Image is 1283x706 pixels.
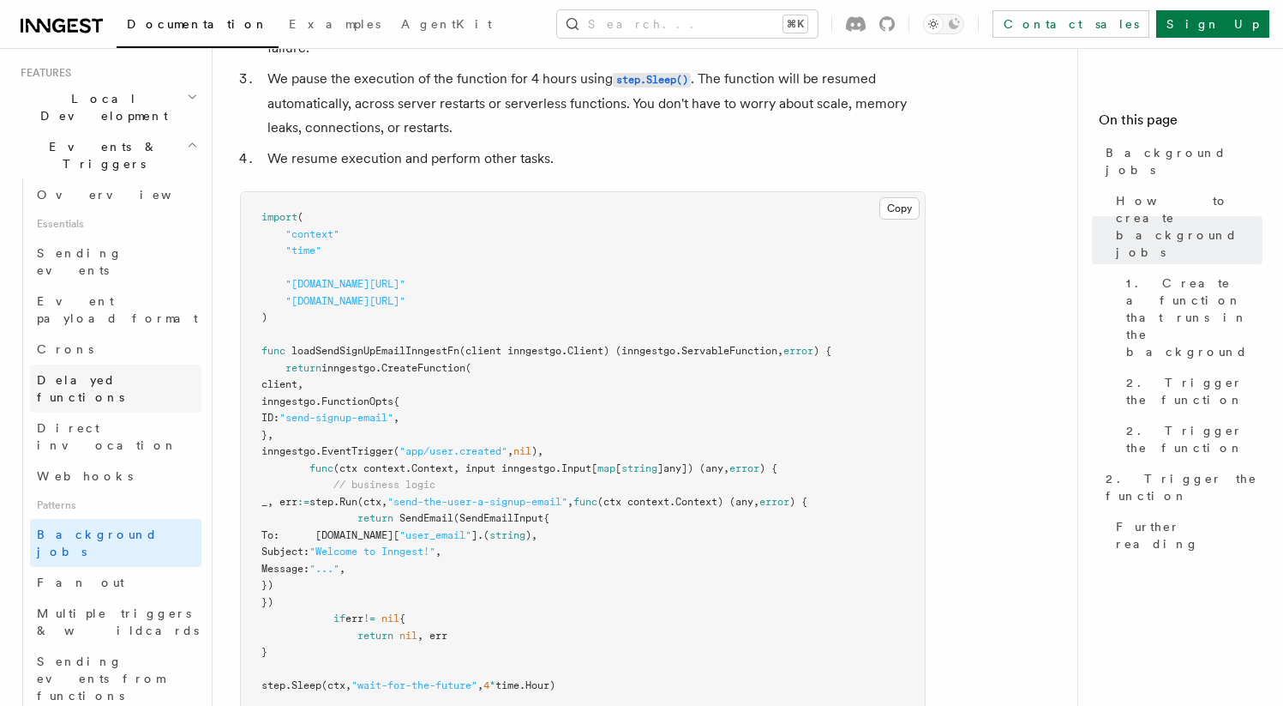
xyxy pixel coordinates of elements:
span: Background jobs [1106,144,1262,178]
span: ), [531,445,543,457]
button: Local Development [14,83,201,131]
span: To: [DOMAIN_NAME][ [261,529,399,541]
span: 2. Trigger the function [1126,374,1262,408]
span: Run [339,496,357,508]
span: (ctx, [357,496,387,508]
span: func [573,496,597,508]
span: "app/user.created" [399,445,507,457]
button: Events & Triggers [14,131,201,179]
span: }) [261,596,273,608]
span: inngestgo.FunctionOpts{ [261,395,399,407]
a: Sign Up [1156,10,1269,38]
a: Delayed functions [30,365,201,413]
span: { [399,612,405,625]
a: 1. Create a function that runs in the background [1119,268,1262,367]
a: step.Sleep() [613,70,691,87]
span: 4 [483,679,489,691]
span: Essentials [30,210,201,238]
span: }) [261,579,273,591]
span: ) [261,311,267,323]
a: Webhooks [30,461,201,492]
span: Event payload format [37,294,198,325]
li: We resume execution and perform other tasks. [262,147,926,171]
a: How to create background jobs [1109,185,1262,268]
span: string [489,529,525,541]
code: step.Sleep() [613,73,691,87]
span: (ctx context.Context) (any, [597,496,759,508]
span: _, err [261,496,297,508]
span: 2. Trigger the function [1126,422,1262,456]
a: Crons [30,334,201,365]
span: Sleep [291,679,321,691]
span: ( [393,445,399,457]
span: if [333,612,345,625]
span: map [597,462,615,474]
span: "send-the-user-a-signup-email" [387,496,567,508]
span: Patterns [30,492,201,519]
span: Overview [37,188,213,202]
span: Documentation [127,17,268,31]
a: Documentation [117,5,279,48]
span: , [567,496,573,508]
span: ), [525,529,537,541]
span: Further reading [1116,518,1262,552]
span: Events & Triggers [14,138,187,172]
span: error [759,496,789,508]
a: Contact sales [992,10,1149,38]
span: error [729,462,759,474]
span: "context" [285,228,339,240]
span: Local Development [14,90,187,124]
span: "[DOMAIN_NAME][URL]" [285,295,405,307]
a: Sending events [30,238,201,286]
span: Message: [261,563,309,575]
span: "user_email" [399,529,471,541]
span: Sending events from functions [37,655,165,703]
span: func [261,345,285,357]
span: != [363,612,375,625]
button: Toggle dark mode [923,14,964,34]
span: } [261,646,267,658]
a: Event payload format [30,286,201,334]
button: Search...⌘K [557,10,818,38]
span: }, [261,429,273,441]
a: Background jobs [1099,137,1262,185]
span: ]any]) (any, [657,462,729,474]
span: return [285,362,321,374]
span: ) { [759,462,777,474]
span: nil [513,445,531,457]
span: Webhooks [37,469,133,483]
span: nil [399,630,417,642]
a: Overview [30,179,201,210]
span: Crons [37,342,93,356]
span: ( [465,362,471,374]
span: error [783,345,813,357]
a: 2. Trigger the function [1119,415,1262,463]
span: import [261,211,297,223]
a: AgentKit [391,5,502,46]
span: 2. Trigger the function [1106,470,1262,504]
span: SendEmail [399,512,453,524]
span: , [393,412,399,424]
button: Copy [879,197,920,220]
span: string [621,462,657,474]
span: Fan out [37,576,124,589]
span: step. [261,679,291,691]
a: 2. Trigger the function [1099,463,1262,511]
span: // business logic [333,479,435,491]
a: Fan out [30,567,201,598]
li: We pause the execution of the function for 4 hours using . The function will be resumed automatic... [262,67,926,140]
span: , [477,679,483,691]
a: Examples [279,5,391,46]
span: , [435,546,441,558]
span: func [309,462,333,474]
a: Further reading [1109,511,1262,559]
span: Direct invocation [37,421,177,452]
span: return [357,630,393,642]
span: Sending events [37,246,123,277]
span: (ctx, [321,679,351,691]
span: , [339,563,345,575]
span: step. [309,496,339,508]
span: [ [615,462,621,474]
span: err [345,612,363,625]
a: Direct invocation [30,413,201,461]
